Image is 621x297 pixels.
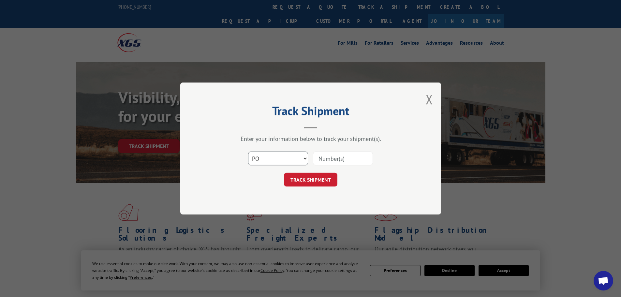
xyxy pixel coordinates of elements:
input: Number(s) [313,152,373,165]
div: Enter your information below to track your shipment(s). [213,135,408,142]
div: Open chat [594,271,613,290]
button: TRACK SHIPMENT [284,173,337,186]
h2: Track Shipment [213,106,408,119]
button: Close modal [426,91,433,108]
